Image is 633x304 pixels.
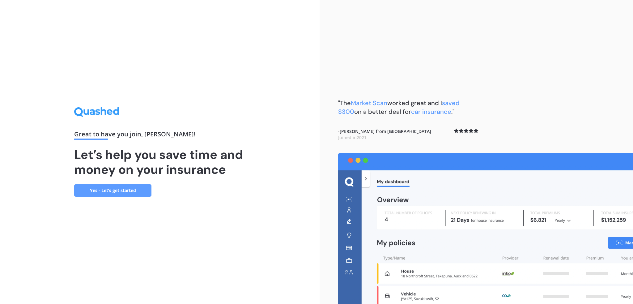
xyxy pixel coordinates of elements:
b: - [PERSON_NAME] from [GEOGRAPHIC_DATA] [338,128,431,140]
span: Market Scan [351,99,387,107]
img: dashboard.webp [338,153,633,304]
span: Joined in 2021 [338,135,367,140]
div: Great to have you join , [PERSON_NAME] ! [74,131,245,140]
span: car insurance [411,108,451,116]
a: Yes - Let’s get started [74,184,151,197]
span: saved $300 [338,99,460,116]
h1: Let’s help you save time and money on your insurance [74,147,245,177]
b: "The worked great and I on a better deal for ." [338,99,460,116]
